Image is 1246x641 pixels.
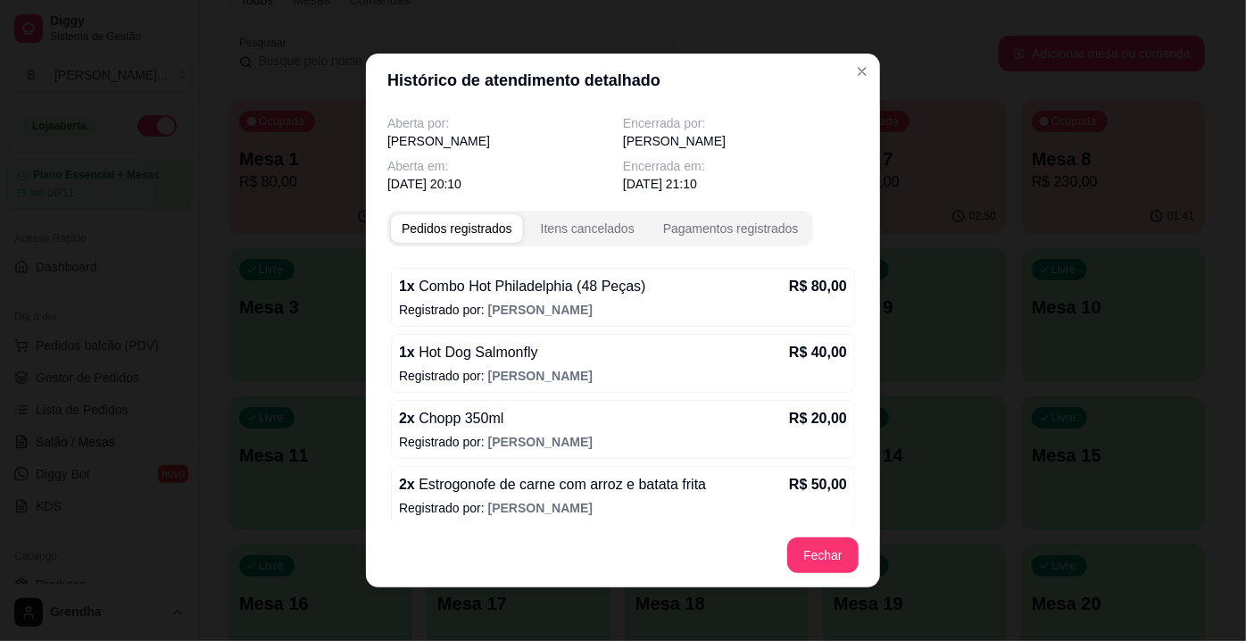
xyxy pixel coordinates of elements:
p: [PERSON_NAME] [387,132,623,150]
span: [PERSON_NAME] [488,369,593,383]
span: [PERSON_NAME] [488,501,593,515]
span: [PERSON_NAME] [488,435,593,449]
p: R$ 40,00 [789,342,847,363]
span: [PERSON_NAME] [488,303,593,317]
span: Combo Hot Philadelphia (48 Peças) [415,279,646,294]
span: Estrogonofe de carne com arroz e batata frita [415,477,706,492]
span: Hot Dog Salmonfly [415,345,538,360]
button: Fechar [787,537,859,573]
p: Aberta por: [387,114,623,132]
p: [DATE] 20:10 [387,175,623,193]
div: Pagamentos registrados [663,220,799,237]
p: R$ 20,00 [789,408,847,429]
p: 2 x [399,474,706,495]
p: Registrado por: [399,433,847,451]
header: Histórico de atendimento detalhado [366,54,880,107]
p: 1 x [399,342,538,363]
p: [DATE] 21:10 [623,175,859,193]
p: Aberta em: [387,157,623,175]
button: Close [848,57,876,86]
p: 1 x [399,276,646,297]
p: R$ 80,00 [789,276,847,297]
p: [PERSON_NAME] [623,132,859,150]
p: Encerrada em: [623,157,859,175]
div: Pedidos registrados [402,220,512,237]
span: Chopp 350ml [415,411,504,426]
p: R$ 50,00 [789,474,847,495]
p: Registrado por: [399,367,847,385]
p: Registrado por: [399,301,847,319]
p: Encerrada por: [623,114,859,132]
div: Itens cancelados [541,220,635,237]
p: 2 x [399,408,503,429]
p: Registrado por: [399,499,847,517]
